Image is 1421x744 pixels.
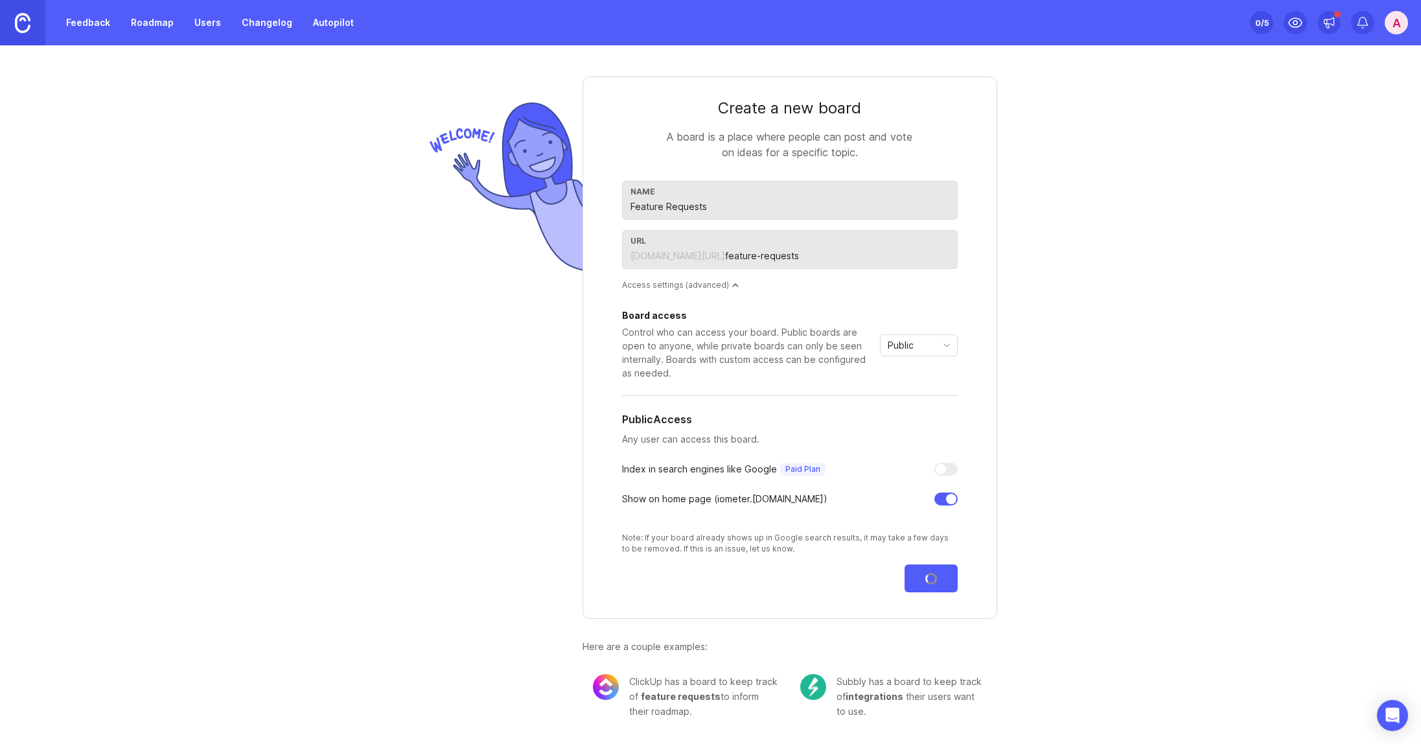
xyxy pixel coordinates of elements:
span: feature requests [641,691,721,702]
img: 8cacae02fdad0b0645cb845173069bf5.png [593,674,619,700]
div: Subbly has a board to keep track of their users want to use. [837,674,987,719]
img: c104e91677ce72f6b937eb7b5afb1e94.png [800,674,826,700]
div: Show on home page ( iometer .[DOMAIN_NAME]) [622,492,827,506]
a: Users [187,11,229,34]
div: ClickUp has a board to keep track of to inform their roadmap. [629,674,780,719]
a: Changelog [234,11,300,34]
div: url [630,236,949,246]
div: Open Intercom Messenger [1377,700,1408,731]
div: [DOMAIN_NAME][URL] [630,250,725,262]
input: Feature Requests [630,200,949,214]
h5: Public Access [622,412,692,427]
span: integrations [846,691,903,702]
a: Feedback [58,11,118,34]
input: feature-requests [725,249,949,263]
div: A board is a place where people can post and vote on ideas for a specific topic. [660,129,919,160]
div: Create a new board [622,98,958,119]
div: toggle menu [880,334,958,356]
a: Paid Plan [777,463,826,476]
div: Board access [622,311,875,320]
div: Here are a couple examples: [583,640,997,654]
a: Roadmap [123,11,181,34]
a: Autopilot [305,11,362,34]
button: A [1385,11,1408,34]
svg: toggle icon [936,340,957,351]
div: Access settings (advanced) [622,279,958,290]
div: Name [630,187,949,196]
span: Public [888,338,914,353]
div: Index in search engines like Google [622,462,826,476]
img: Canny Home [15,13,30,33]
p: Paid Plan [785,464,820,474]
p: Any user can access this board. [622,432,958,447]
button: 0/5 [1250,11,1273,34]
div: Control who can access your board. Public boards are open to anyone, while private boards can onl... [622,325,875,380]
img: welcome-img-178bf9fb836d0a1529256ffe415d7085.png [424,97,583,277]
div: 0 /5 [1255,14,1269,32]
div: Note: If your board already shows up in Google search results, it may take a few days to be remov... [622,532,958,554]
